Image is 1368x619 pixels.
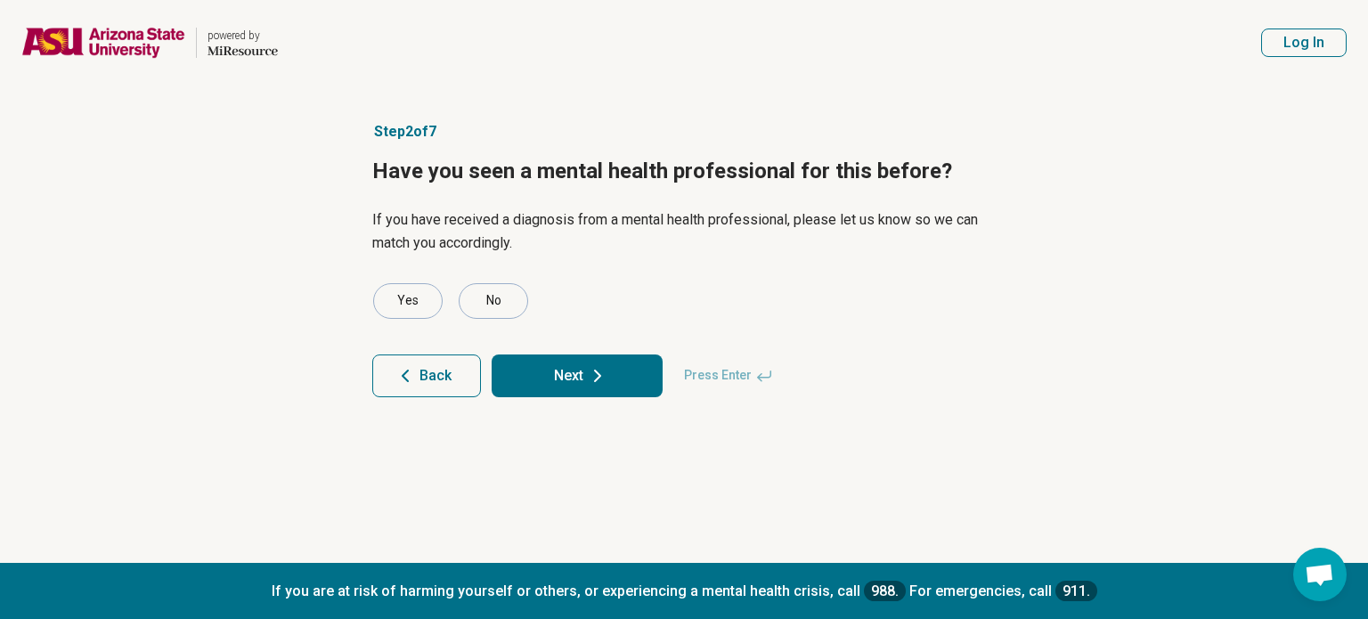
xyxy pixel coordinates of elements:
[673,354,784,397] span: Press Enter
[864,581,906,601] a: 988.
[373,283,443,319] div: Yes
[372,354,481,397] button: Back
[372,121,996,143] p: Step 2 of 7
[372,157,996,187] h1: Have you seen a mental health professional for this before?
[1261,29,1347,57] button: Log In
[1055,581,1097,601] a: 911.
[208,28,278,44] div: powered by
[18,581,1350,601] p: If you are at risk of harming yourself or others, or experiencing a mental health crisis, call Fo...
[459,283,528,319] div: No
[21,21,278,64] a: Arizona State Universitypowered by
[372,208,996,255] p: If you have received a diagnosis from a mental health professional, please let us know so we can ...
[1293,548,1347,601] div: Open chat
[419,369,452,383] span: Back
[21,21,185,64] img: Arizona State University
[492,354,663,397] button: Next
